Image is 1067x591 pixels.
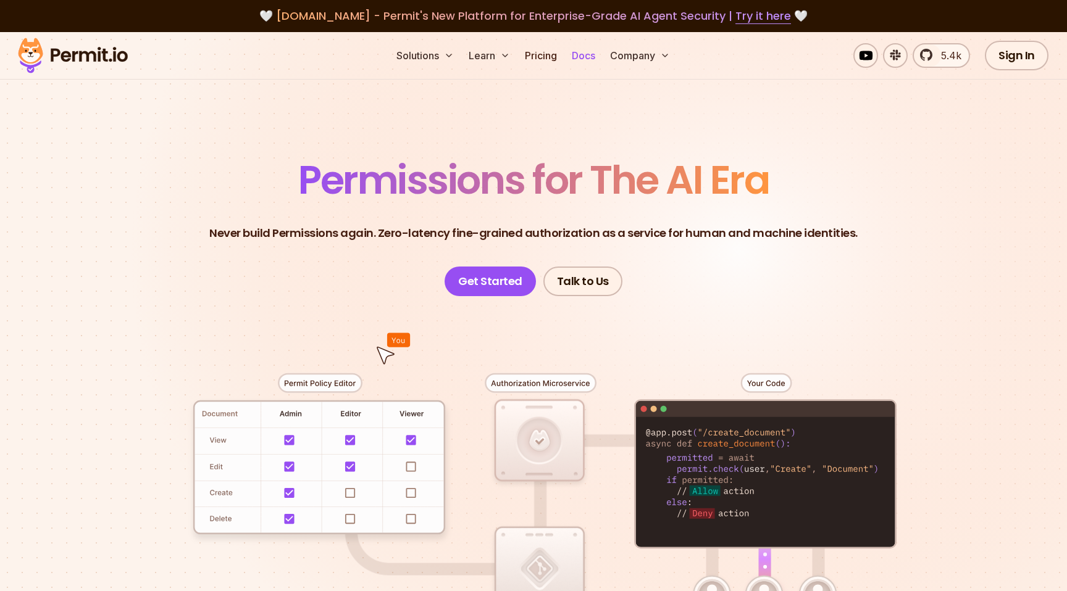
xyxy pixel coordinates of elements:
button: Learn [464,43,515,68]
button: Company [605,43,675,68]
img: Permit logo [12,35,133,76]
p: Never build Permissions again. Zero-latency fine-grained authorization as a service for human and... [209,225,858,242]
span: 5.4k [934,48,961,63]
span: Permissions for The AI Era [298,152,769,207]
button: Solutions [391,43,459,68]
a: Sign In [985,41,1048,70]
a: Docs [567,43,600,68]
a: Pricing [520,43,562,68]
a: 5.4k [913,43,970,68]
span: [DOMAIN_NAME] - Permit's New Platform for Enterprise-Grade AI Agent Security | [276,8,791,23]
div: 🤍 🤍 [30,7,1037,25]
a: Talk to Us [543,267,622,296]
a: Try it here [735,8,791,24]
a: Get Started [445,267,536,296]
